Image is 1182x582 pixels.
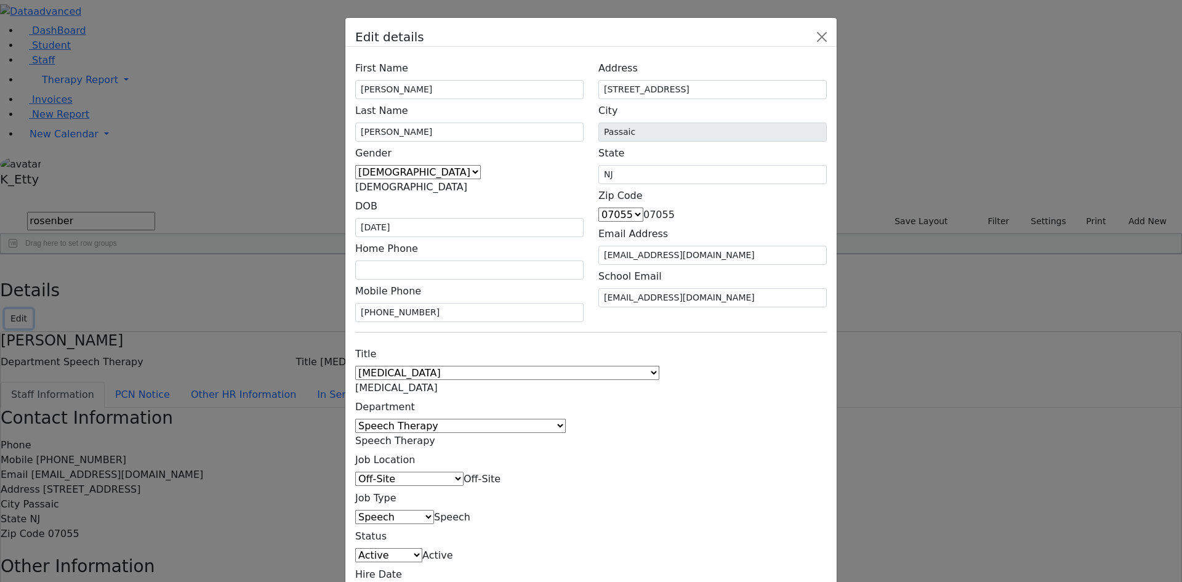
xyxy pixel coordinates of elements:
[355,487,396,510] label: Job Type
[355,395,415,419] label: Department
[355,181,467,193] span: Male
[422,549,453,561] span: Active
[355,435,435,447] span: Speech Therapy
[355,195,377,218] label: DOB
[598,265,662,288] label: School Email
[812,27,832,47] button: Close
[598,184,643,208] label: Zip Code
[355,448,415,472] label: Job Location
[598,142,624,165] label: State
[598,222,668,246] label: Email Address
[598,57,638,80] label: Address
[355,99,408,123] label: Last Name
[355,280,421,303] label: Mobile Phone
[355,382,438,394] span: Speech Therapist
[464,473,501,485] span: Off-Site
[355,525,387,548] label: Status
[643,209,675,220] span: 07055
[355,57,408,80] label: First Name
[434,511,470,523] span: Speech
[598,99,617,123] label: City
[355,142,392,165] label: Gender
[355,28,424,46] h5: Edit details
[355,342,376,366] label: Title
[355,237,418,261] label: Home Phone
